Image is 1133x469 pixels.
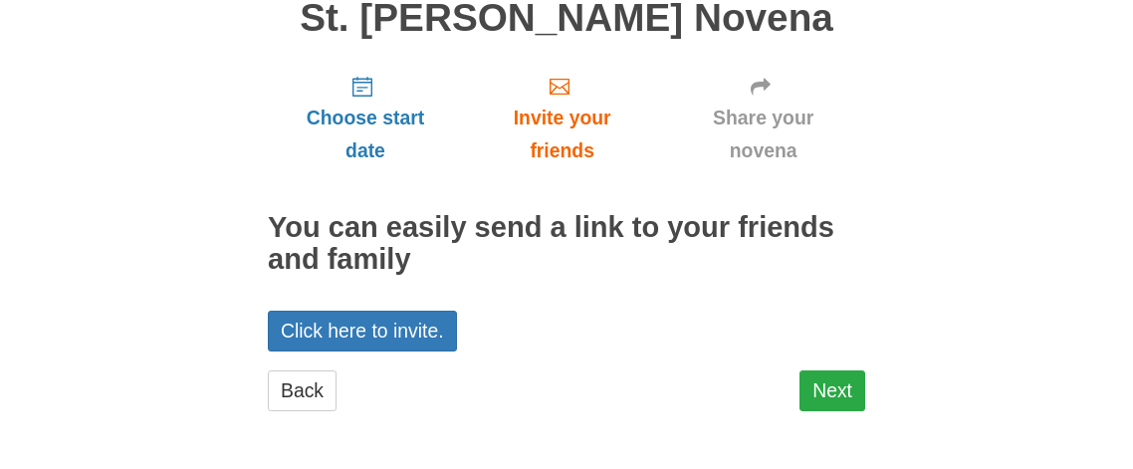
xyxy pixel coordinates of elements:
span: Invite your friends [483,102,641,167]
a: Click here to invite. [268,311,457,352]
span: Choose start date [288,102,443,167]
span: Share your novena [681,102,845,167]
a: Next [799,370,865,411]
a: Share your novena [661,59,865,177]
h2: You can easily send a link to your friends and family [268,212,865,276]
a: Back [268,370,337,411]
a: Invite your friends [463,59,661,177]
a: Choose start date [268,59,463,177]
